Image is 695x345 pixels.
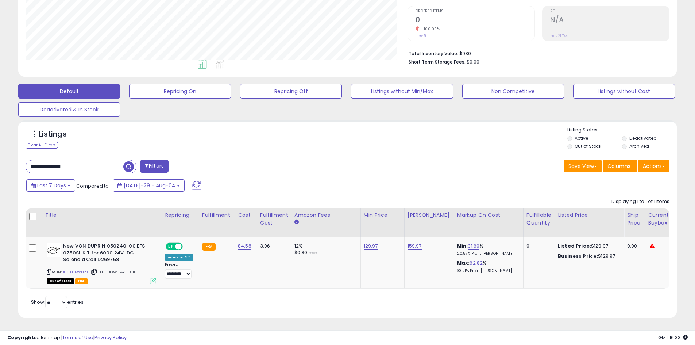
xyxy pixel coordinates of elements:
[607,162,630,170] span: Columns
[294,211,358,219] div: Amazon Fees
[526,243,549,249] div: 0
[457,211,520,219] div: Markup on Cost
[7,334,34,341] strong: Copyright
[611,198,669,205] div: Displaying 1 to 1 of 1 items
[140,160,169,173] button: Filters
[567,127,677,134] p: Listing States:
[462,84,564,99] button: Non Competitive
[7,334,127,341] div: seller snap | |
[457,243,518,256] div: %
[202,211,232,219] div: Fulfillment
[564,160,602,172] button: Save View
[26,142,58,149] div: Clear All Filters
[408,211,451,219] div: [PERSON_NAME]
[364,211,401,219] div: Min Price
[648,211,686,227] div: Current Buybox Price
[18,102,120,117] button: Deactivated & In Stock
[351,84,453,99] button: Listings without Min/Max
[409,50,458,57] b: Total Inventory Value:
[165,254,193,261] div: Amazon AI *
[37,182,66,189] span: Last 7 Days
[550,16,669,26] h2: N/A
[409,59,466,65] b: Short Term Storage Fees:
[166,244,175,250] span: ON
[454,208,523,237] th: The percentage added to the cost of goods (COGS) that forms the calculator for Min & Max prices.
[627,243,639,249] div: 0.00
[39,129,67,139] h5: Listings
[45,211,159,219] div: Title
[550,9,669,14] span: ROI
[76,183,110,189] span: Compared to:
[26,179,75,192] button: Last 7 Days
[416,34,426,38] small: Prev: 5
[47,243,156,283] div: ASIN:
[558,211,621,219] div: Listed Price
[558,243,618,249] div: $129.97
[62,269,90,275] a: B00UJBWHZ6
[416,16,534,26] h2: 0
[457,251,518,256] p: 20.57% Profit [PERSON_NAME]
[638,160,669,172] button: Actions
[457,268,518,273] p: 33.21% Profit [PERSON_NAME]
[457,260,518,273] div: %
[294,243,355,249] div: 12%
[18,84,120,99] button: Default
[629,135,657,141] label: Deactivated
[419,26,440,32] small: -100.00%
[75,278,88,284] span: FBA
[47,278,74,284] span: All listings that are currently out of stock and unavailable for purchase on Amazon
[467,58,479,65] span: $0.00
[238,242,251,250] a: 84.58
[260,243,286,249] div: 3.06
[558,253,618,260] div: $129.97
[202,243,216,251] small: FBA
[63,243,152,265] b: New VON DUPRIN 050240-00 EFS-0750SL KIT for 6000 24V-DC Solenoid Coil D269758
[575,135,588,141] label: Active
[62,334,93,341] a: Terms of Use
[526,211,552,227] div: Fulfillable Quantity
[573,84,675,99] button: Listings without Cost
[294,249,355,256] div: $0.30 min
[470,260,483,267] a: 62.82
[165,211,196,219] div: Repricing
[47,243,61,257] img: 31zIpPZ-DFL._SL40_.jpg
[113,179,185,192] button: [DATE]-29 - Aug-04
[129,84,231,99] button: Repricing On
[294,219,299,226] small: Amazon Fees.
[558,242,591,249] b: Listed Price:
[629,143,649,149] label: Archived
[408,242,422,250] a: 159.97
[558,253,598,260] b: Business Price:
[409,49,664,57] li: $930
[124,182,175,189] span: [DATE]-29 - Aug-04
[457,242,468,249] b: Min:
[603,160,637,172] button: Columns
[91,269,139,275] span: | SKU: 1BDW-I4ZE-6I0J
[658,334,688,341] span: 2025-08-12 16:33 GMT
[468,242,479,250] a: 31.60
[165,262,193,279] div: Preset:
[94,334,127,341] a: Privacy Policy
[575,143,601,149] label: Out of Stock
[240,84,342,99] button: Repricing Off
[182,244,193,250] span: OFF
[364,242,378,250] a: 129.97
[416,9,534,14] span: Ordered Items
[457,260,470,267] b: Max:
[238,211,254,219] div: Cost
[31,299,84,306] span: Show: entries
[550,34,568,38] small: Prev: 21.74%
[627,211,642,227] div: Ship Price
[260,211,288,227] div: Fulfillment Cost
